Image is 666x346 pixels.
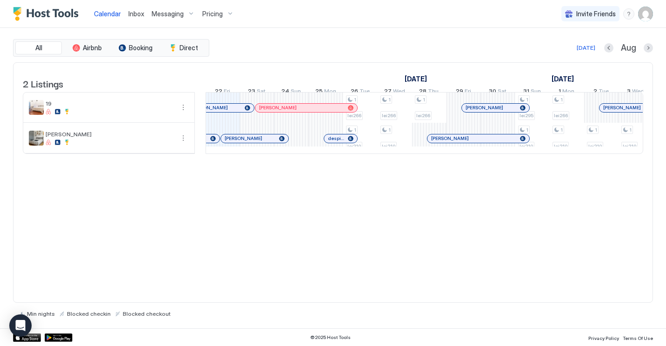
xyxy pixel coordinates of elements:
span: 23 [248,87,255,97]
a: September 1, 2025 [556,86,577,99]
span: 28 [419,87,426,97]
span: 19 [46,100,174,107]
span: 1 [354,127,356,133]
span: [PERSON_NAME] [259,105,297,111]
span: 1 [560,127,563,133]
span: 22 [215,87,222,97]
a: Terms Of Use [623,333,653,342]
span: lei210 [382,143,395,149]
span: Privacy Policy [588,335,619,341]
span: Min nights [27,310,55,317]
a: August 23, 2025 [246,86,268,99]
a: Privacy Policy [588,333,619,342]
span: 27 [384,87,392,97]
span: Mon [324,87,336,97]
div: menu [623,8,634,20]
div: Open Intercom Messenger [9,314,32,337]
a: August 7, 2025 [402,72,429,86]
a: August 30, 2025 [486,86,509,99]
span: Wed [393,87,405,97]
span: 3 [627,87,631,97]
a: August 24, 2025 [279,86,303,99]
span: Direct [180,44,198,52]
button: All [15,41,62,54]
span: Sat [498,87,506,97]
a: August 26, 2025 [348,86,372,99]
a: August 25, 2025 [313,86,339,99]
span: © 2025 Host Tools [310,334,351,340]
span: lei266 [347,113,361,119]
span: [PERSON_NAME] [431,135,469,141]
span: 31 [523,87,529,97]
span: 1 [526,127,528,133]
a: August 31, 2025 [521,86,543,99]
span: Blocked checkout [123,310,171,317]
span: despina sarailioglou [328,135,344,141]
button: [DATE] [575,42,597,53]
a: Google Play Store [45,333,73,342]
span: Tue [599,87,609,97]
span: 1 [595,127,597,133]
span: Fri [224,87,230,97]
div: menu [178,133,189,144]
span: lei266 [554,113,568,119]
a: August 28, 2025 [417,86,441,99]
span: Thu [428,87,439,97]
span: Pricing [202,10,223,18]
div: User profile [638,7,653,21]
a: Calendar [94,9,121,19]
span: 29 [456,87,463,97]
span: [PERSON_NAME] [603,105,641,111]
a: August 22, 2025 [213,86,233,99]
a: September 2, 2025 [591,86,611,99]
span: lei295 [519,113,533,119]
span: lei210 [623,143,636,149]
span: 25 [315,87,323,97]
span: lei266 [416,113,430,119]
span: [PERSON_NAME] [190,105,228,111]
div: menu [178,102,189,113]
div: tab-group [13,39,209,57]
span: 1 [354,97,356,103]
a: September 1, 2025 [549,72,576,86]
div: listing image [29,100,44,115]
span: Invite Friends [576,10,616,18]
span: lei266 [382,113,396,119]
span: Messaging [152,10,184,18]
a: App Store [13,333,41,342]
span: Wed [632,87,644,97]
span: Sun [531,87,541,97]
span: 1 [388,127,391,133]
a: Host Tools Logo [13,7,83,21]
span: Blocked checkin [67,310,111,317]
button: Booking [112,41,159,54]
button: More options [178,133,189,144]
a: August 29, 2025 [453,86,473,99]
span: 26 [351,87,358,97]
span: 1 [560,97,563,103]
div: [DATE] [577,44,595,52]
div: listing image [29,131,44,146]
button: Airbnb [64,41,110,54]
span: Inbox [128,10,144,18]
span: Aug [621,43,636,53]
span: 30 [489,87,496,97]
span: 1 [559,87,561,97]
button: Previous month [604,43,613,53]
span: lei210 [347,143,361,149]
span: Sun [291,87,301,97]
span: 2 Listings [23,76,63,90]
span: [PERSON_NAME] [225,135,262,141]
span: 1 [388,97,391,103]
span: Terms Of Use [623,335,653,341]
span: 1 [423,97,425,103]
span: Tue [360,87,370,97]
span: lei210 [519,143,533,149]
span: [PERSON_NAME] [466,105,503,111]
button: Direct [160,41,207,54]
span: [PERSON_NAME] [46,131,174,138]
span: Calendar [94,10,121,18]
